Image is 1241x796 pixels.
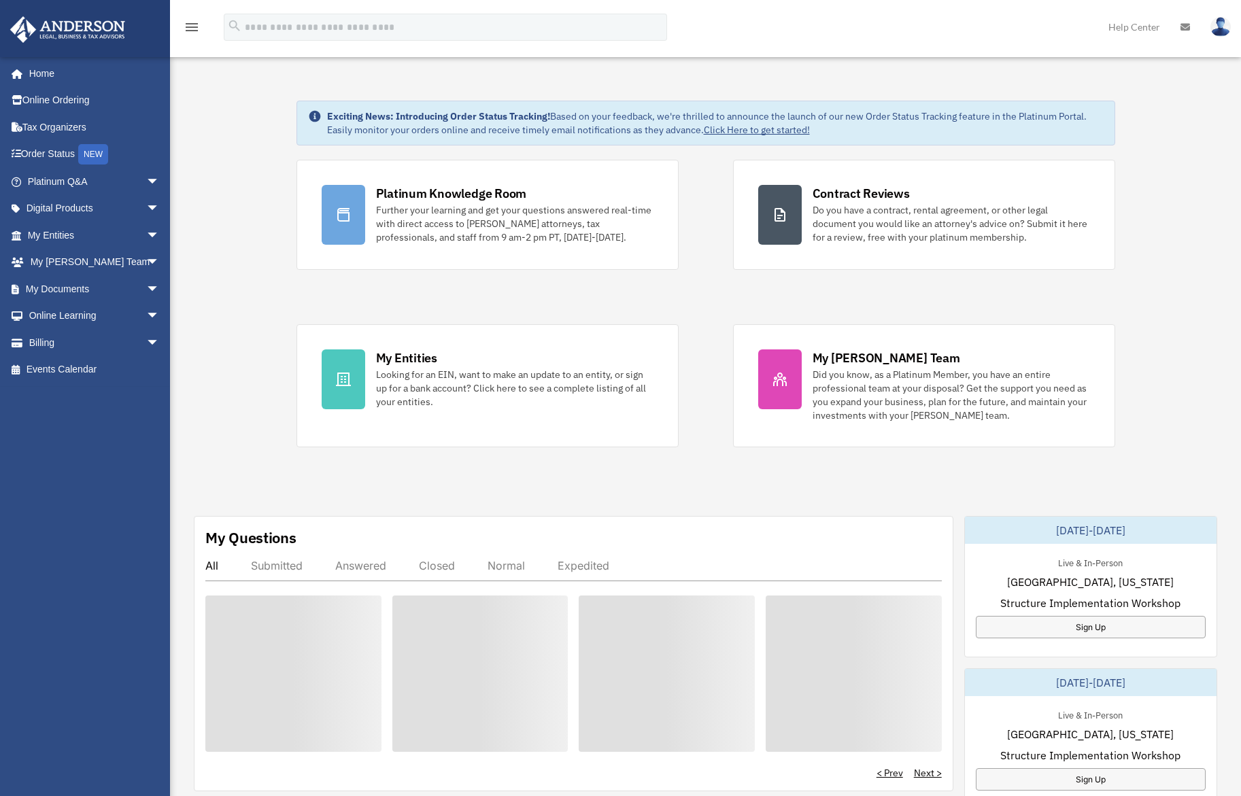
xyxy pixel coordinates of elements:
[146,168,173,196] span: arrow_drop_down
[1047,555,1134,569] div: Live & In-Person
[205,527,296,548] div: My Questions
[327,110,550,122] strong: Exciting News: Introducing Order Status Tracking!
[10,249,180,276] a: My [PERSON_NAME] Teamarrow_drop_down
[376,368,653,409] div: Looking for an EIN, want to make an update to an entity, or sign up for a bank account? Click her...
[10,141,180,169] a: Order StatusNEW
[227,18,242,33] i: search
[1007,726,1174,742] span: [GEOGRAPHIC_DATA], [US_STATE]
[704,124,810,136] a: Click Here to get started!
[146,302,173,330] span: arrow_drop_down
[813,368,1090,422] div: Did you know, as a Platinum Member, you have an entire professional team at your disposal? Get th...
[6,16,129,43] img: Anderson Advisors Platinum Portal
[965,669,1217,696] div: [DATE]-[DATE]
[184,19,200,35] i: menu
[976,768,1206,791] a: Sign Up
[733,324,1115,447] a: My [PERSON_NAME] Team Did you know, as a Platinum Member, you have an entire professional team at...
[184,24,200,35] a: menu
[976,616,1206,638] a: Sign Up
[327,109,1104,137] div: Based on your feedback, we're thrilled to announce the launch of our new Order Status Tracking fe...
[10,222,180,249] a: My Entitiesarrow_drop_down
[965,517,1217,544] div: [DATE]-[DATE]
[1007,574,1174,590] span: [GEOGRAPHIC_DATA], [US_STATE]
[10,87,180,114] a: Online Ordering
[813,203,1090,244] div: Do you have a contract, rental agreement, or other legal document you would like an attorney's ad...
[376,203,653,244] div: Further your learning and get your questions answered real-time with direct access to [PERSON_NAM...
[10,329,180,356] a: Billingarrow_drop_down
[1210,17,1231,37] img: User Pic
[146,249,173,277] span: arrow_drop_down
[146,275,173,303] span: arrow_drop_down
[146,195,173,223] span: arrow_drop_down
[733,160,1115,270] a: Contract Reviews Do you have a contract, rental agreement, or other legal document you would like...
[558,559,609,572] div: Expedited
[813,185,910,202] div: Contract Reviews
[146,329,173,357] span: arrow_drop_down
[10,275,180,302] a: My Documentsarrow_drop_down
[914,766,942,780] a: Next >
[1047,707,1134,721] div: Live & In-Person
[877,766,903,780] a: < Prev
[146,222,173,249] span: arrow_drop_down
[488,559,525,572] div: Normal
[376,185,527,202] div: Platinum Knowledge Room
[296,324,679,447] a: My Entities Looking for an EIN, want to make an update to an entity, or sign up for a bank accoun...
[419,559,455,572] div: Closed
[10,60,173,87] a: Home
[1000,747,1180,763] span: Structure Implementation Workshop
[10,195,180,222] a: Digital Productsarrow_drop_down
[335,559,386,572] div: Answered
[10,356,180,383] a: Events Calendar
[10,168,180,195] a: Platinum Q&Aarrow_drop_down
[376,349,437,366] div: My Entities
[78,144,108,165] div: NEW
[813,349,960,366] div: My [PERSON_NAME] Team
[205,559,218,572] div: All
[251,559,303,572] div: Submitted
[1000,595,1180,611] span: Structure Implementation Workshop
[296,160,679,270] a: Platinum Knowledge Room Further your learning and get your questions answered real-time with dire...
[10,302,180,330] a: Online Learningarrow_drop_down
[10,114,180,141] a: Tax Organizers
